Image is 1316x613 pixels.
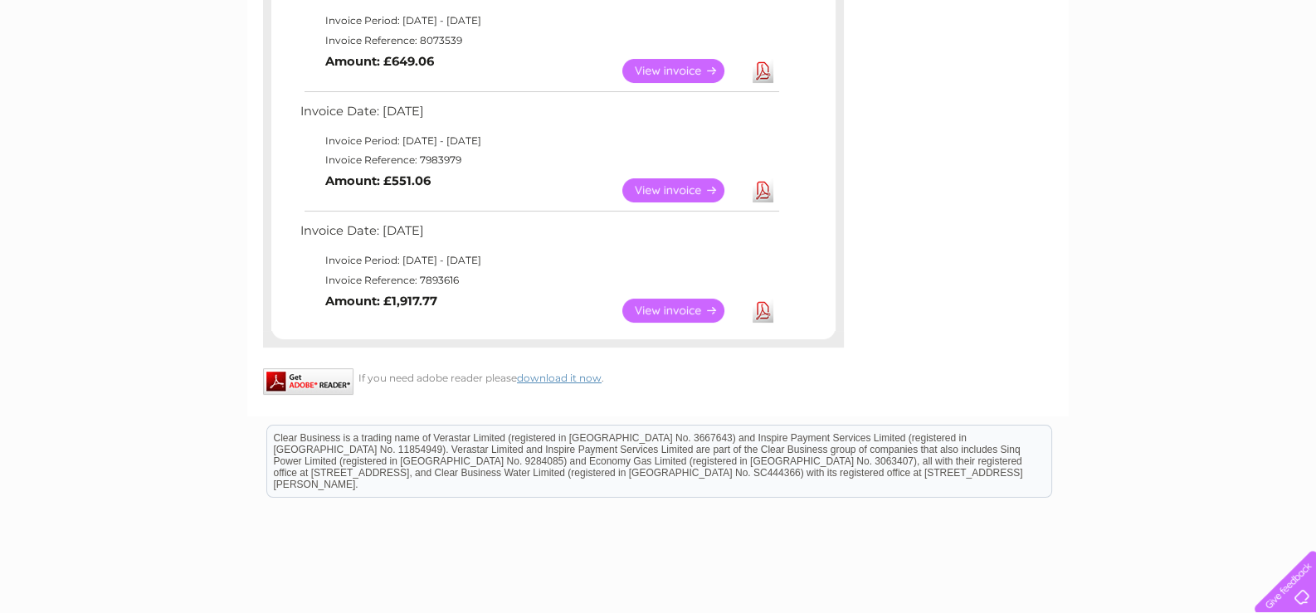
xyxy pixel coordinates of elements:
[622,178,744,202] a: View
[296,131,782,151] td: Invoice Period: [DATE] - [DATE]
[296,251,782,270] td: Invoice Period: [DATE] - [DATE]
[325,54,434,69] b: Amount: £649.06
[296,11,782,31] td: Invoice Period: [DATE] - [DATE]
[1003,8,1118,29] a: 0333 014 3131
[1172,71,1196,83] a: Blog
[267,9,1051,80] div: Clear Business is a trading name of Verastar Limited (registered in [GEOGRAPHIC_DATA] No. 3667643...
[1024,71,1055,83] a: Water
[622,59,744,83] a: View
[1112,71,1162,83] a: Telecoms
[753,178,773,202] a: Download
[753,299,773,323] a: Download
[296,31,782,51] td: Invoice Reference: 8073539
[1065,71,1102,83] a: Energy
[1206,71,1246,83] a: Contact
[325,294,437,309] b: Amount: £1,917.77
[325,173,431,188] b: Amount: £551.06
[1261,71,1300,83] a: Log out
[296,270,782,290] td: Invoice Reference: 7893616
[296,220,782,251] td: Invoice Date: [DATE]
[296,150,782,170] td: Invoice Reference: 7983979
[753,59,773,83] a: Download
[46,43,131,94] img: logo.png
[517,372,602,384] a: download it now
[263,368,844,384] div: If you need adobe reader please .
[622,299,744,323] a: View
[296,100,782,131] td: Invoice Date: [DATE]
